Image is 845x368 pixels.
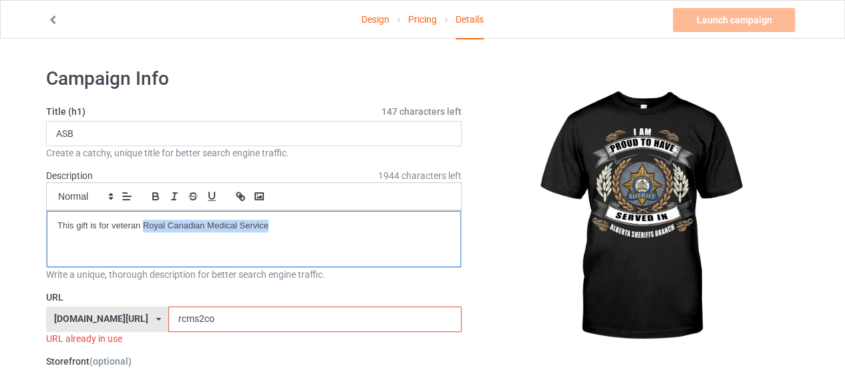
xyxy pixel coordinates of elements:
[90,356,132,367] span: (optional)
[46,332,462,345] div: URL already in use
[46,105,462,118] label: Title (h1)
[46,146,462,160] div: Create a catchy, unique title for better search engine traffic.
[54,314,148,323] div: [DOMAIN_NAME][URL]
[381,105,462,118] span: 147 characters left
[46,355,462,368] label: Storefront
[57,220,450,232] p: This gift is for veteran Royal Canadian Medical Service
[408,1,437,38] a: Pricing
[46,67,462,91] h1: Campaign Info
[361,1,389,38] a: Design
[46,170,93,181] label: Description
[456,1,484,39] div: Details
[46,291,462,304] label: URL
[378,169,462,182] span: 1944 characters left
[46,268,462,281] div: Write a unique, thorough description for better search engine traffic.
